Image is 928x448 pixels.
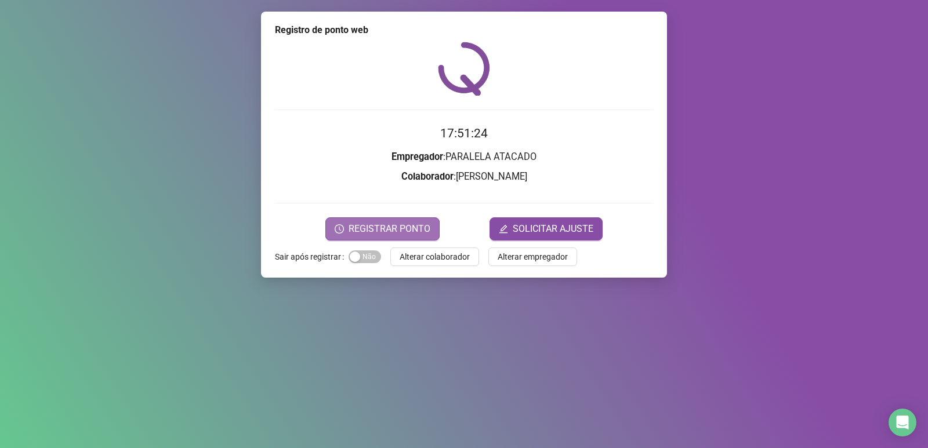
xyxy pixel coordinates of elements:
div: Registro de ponto web [275,23,653,37]
span: Alterar colaborador [400,250,470,263]
img: QRPoint [438,42,490,96]
button: Alterar colaborador [390,247,479,266]
h3: : PARALELA ATACADO [275,150,653,165]
span: clock-circle [335,224,344,234]
span: Alterar empregador [498,250,568,263]
span: edit [499,224,508,234]
label: Sair após registrar [275,247,349,266]
button: Alterar empregador [488,247,577,266]
h3: : [PERSON_NAME] [275,169,653,184]
button: REGISTRAR PONTO [325,217,440,241]
span: SOLICITAR AJUSTE [513,222,593,236]
div: Open Intercom Messenger [889,409,916,436]
span: REGISTRAR PONTO [349,222,430,236]
time: 17:51:24 [440,126,488,140]
strong: Colaborador [401,171,454,182]
strong: Empregador [391,151,443,162]
button: editSOLICITAR AJUSTE [490,217,603,241]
